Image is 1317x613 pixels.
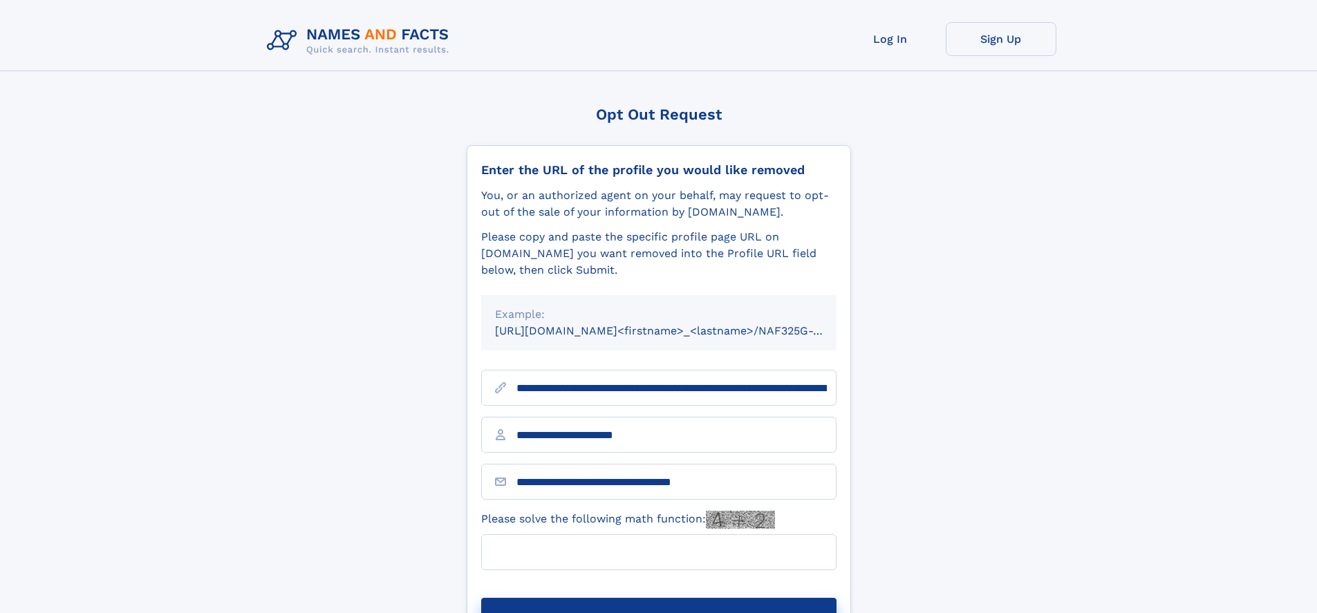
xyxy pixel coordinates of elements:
div: You, or an authorized agent on your behalf, may request to opt-out of the sale of your informatio... [481,187,837,220]
img: Logo Names and Facts [261,22,460,59]
div: Enter the URL of the profile you would like removed [481,162,837,178]
div: Opt Out Request [467,106,851,123]
div: Example: [495,306,823,323]
a: Sign Up [946,22,1056,56]
a: Log In [835,22,946,56]
small: [URL][DOMAIN_NAME]<firstname>_<lastname>/NAF325G-xxxxxxxx [495,324,863,337]
div: Please copy and paste the specific profile page URL on [DOMAIN_NAME] you want removed into the Pr... [481,229,837,279]
label: Please solve the following math function: [481,511,775,529]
